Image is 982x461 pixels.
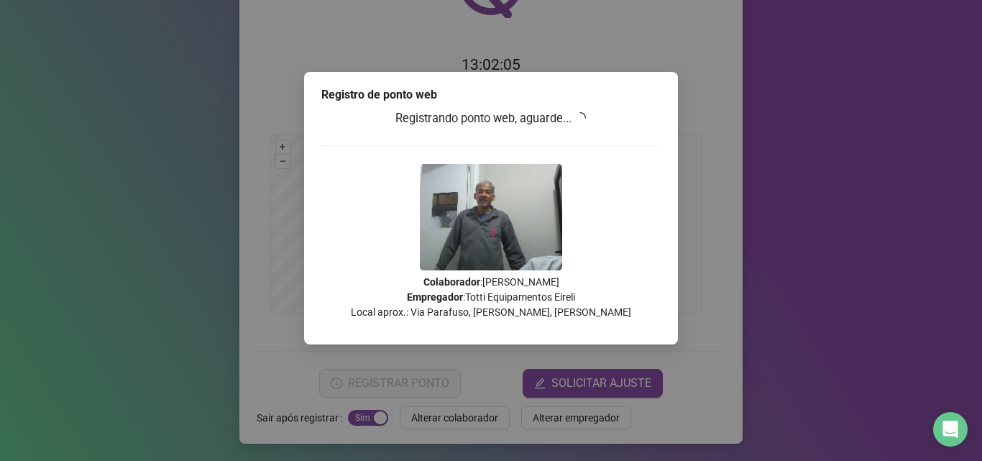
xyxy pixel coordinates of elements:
[321,86,661,104] div: Registro de ponto web
[933,412,968,447] div: Open Intercom Messenger
[321,275,661,320] p: : [PERSON_NAME] : Totti Equipamentos Eireli Local aprox.: Via Parafuso, [PERSON_NAME], [PERSON_NAME]
[420,164,562,270] img: Z
[574,112,586,124] span: loading
[407,291,463,303] strong: Empregador
[321,109,661,128] h3: Registrando ponto web, aguarde...
[423,276,480,288] strong: Colaborador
